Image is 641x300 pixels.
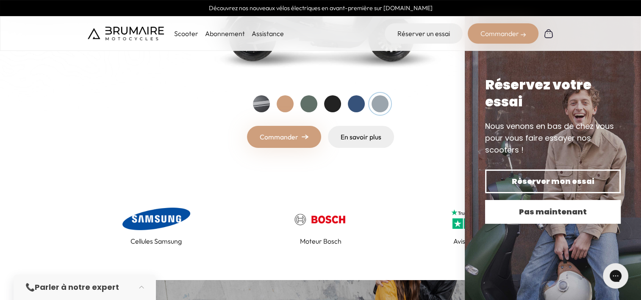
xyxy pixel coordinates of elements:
iframe: Gorgias live chat messenger [599,260,633,292]
a: Assistance [252,29,284,38]
a: Réserver un essai [385,23,463,44]
p: Cellules Samsung [130,236,182,246]
a: Commander [247,126,321,148]
a: Avis clients | Excellent [416,206,554,246]
div: Commander [468,23,538,44]
a: Abonnement [205,29,245,38]
img: right-arrow.png [302,134,308,139]
img: Brumaire Motocycles [88,27,164,40]
a: Moteur Bosch [252,206,389,246]
a: Cellules Samsung [88,206,225,246]
a: En savoir plus [328,126,394,148]
p: Scooter [174,28,198,39]
img: Panier [544,28,554,39]
p: Moteur Bosch [300,236,341,246]
img: right-arrow-2.png [521,32,526,37]
p: Avis clients | Excellent [453,236,517,246]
